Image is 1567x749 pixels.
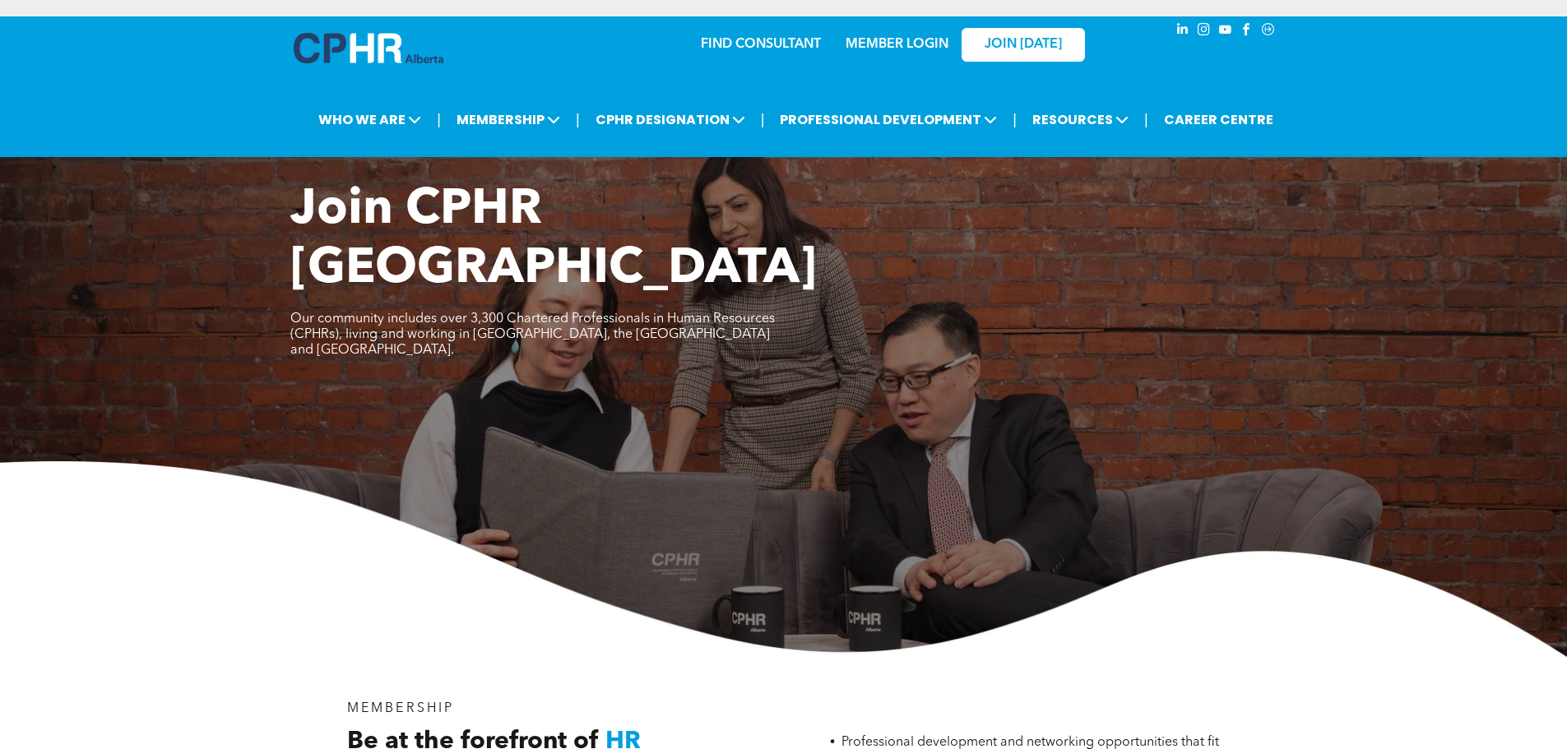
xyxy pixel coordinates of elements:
[962,28,1085,62] a: JOIN [DATE]
[290,186,817,294] span: Join CPHR [GEOGRAPHIC_DATA]
[1174,21,1192,43] a: linkedin
[1195,21,1213,43] a: instagram
[701,38,821,51] a: FIND CONSULTANT
[1159,104,1278,135] a: CAREER CENTRE
[1238,21,1256,43] a: facebook
[1027,104,1134,135] span: RESOURCES
[846,38,948,51] a: MEMBER LOGIN
[437,103,441,136] li: |
[985,37,1062,53] span: JOIN [DATE]
[1144,103,1148,136] li: |
[576,103,580,136] li: |
[761,103,765,136] li: |
[290,312,775,357] span: Our community includes over 3,300 Chartered Professionals in Human Resources (CPHRs), living and ...
[347,702,455,715] span: MEMBERSHIP
[452,104,565,135] span: MEMBERSHIP
[1217,21,1235,43] a: youtube
[294,33,443,63] img: A blue and white logo for cp alberta
[775,104,1002,135] span: PROFESSIONAL DEVELOPMENT
[1259,21,1277,43] a: Social network
[313,104,426,135] span: WHO WE ARE
[1013,103,1017,136] li: |
[591,104,750,135] span: CPHR DESIGNATION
